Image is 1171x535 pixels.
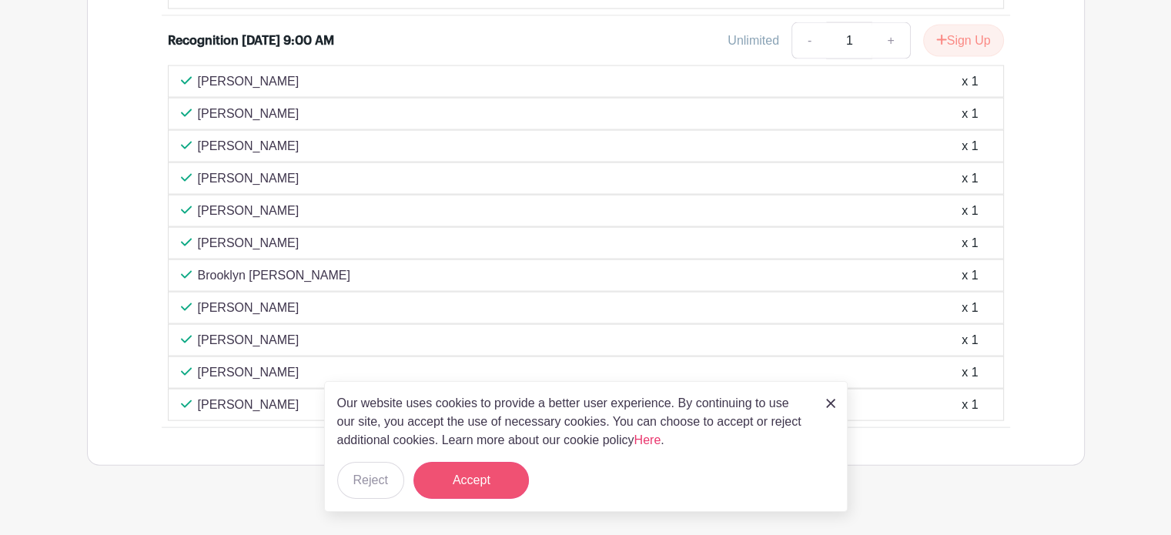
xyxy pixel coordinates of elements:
div: x 1 [962,137,978,155]
p: [PERSON_NAME] [198,105,299,123]
div: x 1 [962,363,978,382]
a: Here [634,433,661,446]
a: - [791,22,827,59]
div: x 1 [962,202,978,220]
button: Reject [337,462,404,499]
div: x 1 [962,105,978,123]
button: Sign Up [923,25,1004,57]
p: [PERSON_NAME] [198,202,299,220]
div: x 1 [962,266,978,285]
div: x 1 [962,331,978,349]
button: Accept [413,462,529,499]
p: [PERSON_NAME] [198,137,299,155]
p: [PERSON_NAME] [198,363,299,382]
img: close_button-5f87c8562297e5c2d7936805f587ecaba9071eb48480494691a3f1689db116b3.svg [826,399,835,408]
a: + [872,22,910,59]
p: [PERSON_NAME] [198,396,299,414]
div: x 1 [962,299,978,317]
p: Our website uses cookies to provide a better user experience. By continuing to use our site, you ... [337,394,810,450]
div: Unlimited [728,32,779,50]
p: [PERSON_NAME] [198,72,299,91]
p: Brooklyn [PERSON_NAME] [198,266,350,285]
div: x 1 [962,169,978,188]
div: x 1 [962,234,978,252]
p: [PERSON_NAME] [198,299,299,317]
div: x 1 [962,396,978,414]
p: [PERSON_NAME] [198,331,299,349]
div: x 1 [962,72,978,91]
p: [PERSON_NAME] [198,169,299,188]
div: Recognition [DATE] 9:00 AM [168,32,334,50]
p: [PERSON_NAME] [198,234,299,252]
